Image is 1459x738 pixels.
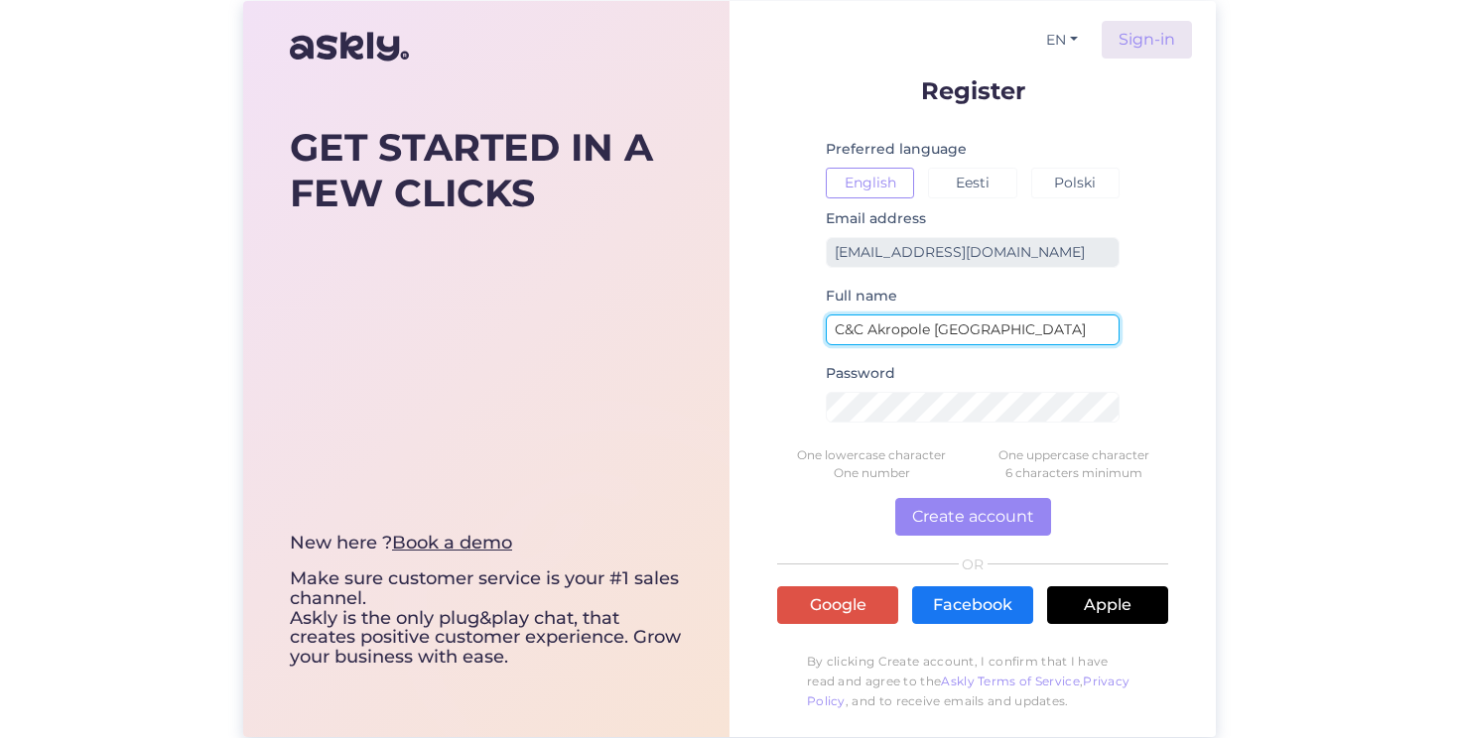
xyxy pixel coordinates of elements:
label: Full name [826,286,897,307]
input: Enter email [826,237,1120,268]
label: Email address [826,208,926,229]
div: One number [770,464,973,482]
a: Book a demo [392,532,512,553]
img: Askly [290,23,409,70]
div: GET STARTED IN A FEW CLICKS [290,125,683,215]
div: Make sure customer service is your #1 sales channel. Askly is the only plug&play chat, that creat... [290,534,683,668]
label: Password [826,363,895,384]
button: Create account [895,498,1051,536]
button: Polski [1031,168,1120,198]
p: By clicking Create account, I confirm that I have read and agree to the , , and to receive emails... [777,642,1168,721]
a: Askly Terms of Service [941,674,1080,688]
a: Google [777,586,898,624]
div: One lowercase character [770,446,973,464]
div: New here ? [290,534,683,553]
a: Sign-in [1102,21,1192,59]
button: EN [1038,26,1086,55]
span: OR [959,557,988,571]
label: Preferred language [826,139,967,160]
p: Register [777,78,1168,103]
div: One uppercase character [973,446,1175,464]
a: Apple [1047,586,1168,624]
a: Facebook [912,586,1033,624]
div: 6 characters minimum [973,464,1175,482]
button: Eesti [928,168,1016,198]
input: Full name [826,314,1120,345]
button: English [826,168,914,198]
